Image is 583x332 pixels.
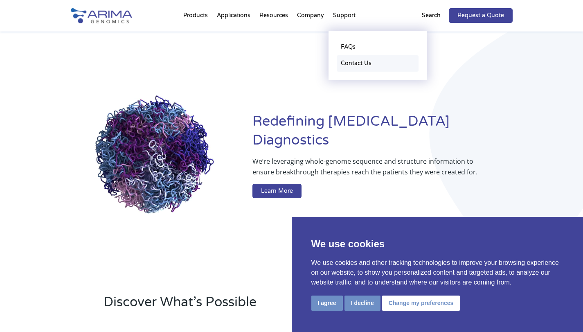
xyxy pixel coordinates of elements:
p: We’re leveraging whole-genome sequence and structure information to ensure breakthrough therapies... [252,156,479,184]
h1: Redefining [MEDICAL_DATA] Diagnostics [252,112,512,156]
a: Request a Quote [449,8,513,23]
p: We use cookies and other tracking technologies to improve your browsing experience on our website... [311,258,564,287]
button: I agree [311,296,343,311]
a: FAQs [337,39,419,55]
a: Learn More [252,184,302,199]
h2: Discover What’s Possible [104,293,396,318]
img: Arima-Genomics-logo [71,8,132,23]
p: Search [422,10,441,21]
button: Change my preferences [382,296,460,311]
p: We use cookies [311,237,564,251]
button: I decline [344,296,380,311]
a: Contact Us [337,55,419,72]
